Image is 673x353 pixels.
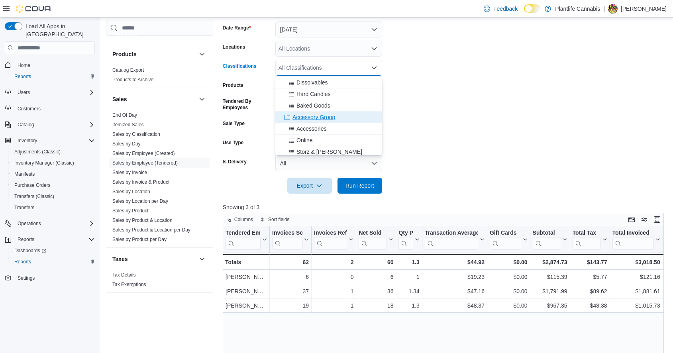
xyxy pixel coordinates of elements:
div: Total Invoiced [612,229,653,250]
button: Hard Candies [275,88,382,100]
div: Sales [106,110,213,247]
span: Reports [11,72,95,81]
button: Net Sold [359,229,393,250]
span: Customers [18,106,41,112]
button: Sort fields [257,215,292,224]
p: | [603,4,605,14]
div: Qty Per Transaction [398,229,413,250]
div: 37 [272,286,309,296]
button: Transaction Average [425,229,485,250]
div: $47.16 [425,286,485,296]
div: Total Tax [572,229,600,250]
a: Catalog Export [112,67,144,73]
div: $115.39 [532,272,567,282]
div: $1,015.73 [612,301,660,310]
div: Qty Per Transaction [398,229,413,237]
label: Products [223,82,243,88]
span: Dashboards [11,246,95,255]
button: Storz & [PERSON_NAME] [275,146,382,158]
a: Transfers [11,203,37,212]
button: Manifests [8,169,98,180]
button: Purchase Orders [8,180,98,191]
div: Invoices Sold [272,229,302,237]
button: Gift Cards [490,229,528,250]
button: Products [197,49,207,59]
div: $0.00 [490,301,528,310]
div: $89.62 [572,286,607,296]
div: $5.77 [572,272,607,282]
button: Home [2,59,98,71]
span: Sales by Product & Location [112,217,173,224]
a: Sales by Product per Day [112,237,167,242]
div: $967.35 [532,301,567,310]
label: Is Delivery [223,159,247,165]
p: Showing 3 of 3 [223,203,668,211]
input: Dark Mode [524,4,541,13]
button: Operations [14,219,44,228]
div: Invoices Ref [314,229,347,237]
div: $19.23 [425,272,485,282]
div: Transaction Average [425,229,478,250]
label: Locations [223,44,245,50]
span: Reports [14,235,95,244]
span: Reports [18,236,34,243]
div: 1.3 [398,257,419,267]
span: Sales by Employee (Tendered) [112,160,178,166]
div: $121.16 [612,272,660,282]
p: Plantlife Cannabis [555,4,600,14]
button: Qty Per Transaction [398,229,419,250]
button: Taxes [197,254,207,264]
nav: Complex example [5,56,95,304]
img: Cova [16,5,52,13]
a: Customers [14,104,44,114]
span: Settings [14,273,95,283]
span: Transfers [11,203,95,212]
span: Columns [234,216,253,223]
div: 6 [272,272,309,282]
div: Invoices Ref [314,229,347,250]
button: Total Tax [572,229,607,250]
button: Close list of options [371,65,377,71]
div: $1,791.99 [532,286,567,296]
a: End Of Day [112,112,137,118]
button: Columns [223,215,256,224]
div: [PERSON_NAME] [226,286,267,296]
span: Online [296,136,312,144]
a: Sales by Product & Location [112,218,173,223]
h3: Taxes [112,255,128,263]
span: Settings [18,275,35,281]
button: Reports [8,256,98,267]
span: Dissolvables [296,78,328,86]
a: Settings [14,273,38,283]
button: Reports [2,234,98,245]
span: Transfers (Classic) [11,192,95,201]
span: Sort fields [268,216,289,223]
button: Inventory [2,135,98,146]
div: $0.00 [490,272,528,282]
a: Reports [11,257,34,267]
span: Sales by Location [112,188,150,195]
a: Tax Details [112,272,136,278]
span: Transfers (Classic) [14,193,54,200]
div: 1 [398,272,419,282]
div: $3,018.50 [612,257,660,267]
span: Sales by Invoice [112,169,147,176]
a: Sales by Day [112,141,141,147]
span: Operations [14,219,95,228]
div: Subtotal [532,229,561,237]
div: [PERSON_NAME] [226,301,267,310]
button: Keyboard shortcuts [627,215,636,224]
button: Sales [197,94,207,104]
h3: Sales [112,95,127,103]
div: $0.00 [490,286,528,296]
span: Sales by Invoice & Product [112,179,169,185]
button: Catalog [2,119,98,130]
a: Dashboards [11,246,49,255]
div: Taxes [106,270,213,292]
div: Net Sold [359,229,387,237]
span: Purchase Orders [11,180,95,190]
a: Home [14,61,33,70]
